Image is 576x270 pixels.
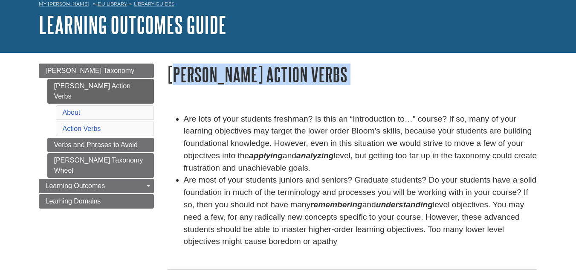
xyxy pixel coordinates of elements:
a: [PERSON_NAME] Taxonomy Wheel [47,153,154,178]
span: Learning Outcomes [46,182,105,189]
div: Guide Page Menu [39,64,154,209]
a: My [PERSON_NAME] [39,0,89,8]
a: [PERSON_NAME] Action Verbs [47,79,154,104]
em: remembering [310,200,362,209]
strong: analyzing [296,151,333,160]
strong: applying [249,151,283,160]
a: Learning Outcomes Guide [39,12,226,38]
a: Learning Domains [39,194,154,209]
a: DU Library [98,1,127,7]
h1: [PERSON_NAME] Action Verbs [167,64,538,85]
span: [PERSON_NAME] Taxonomy [46,67,135,74]
em: understanding [376,200,433,209]
a: [PERSON_NAME] Taxonomy [39,64,154,78]
a: About [63,109,81,116]
a: Library Guides [134,1,174,7]
a: Verbs and Phrases to Avoid [47,138,154,152]
li: Are most of your students juniors and seniors? Graduate students? Do your students have a solid f... [184,174,538,248]
span: Learning Domains [46,197,101,205]
a: Action Verbs [63,125,101,132]
a: Learning Outcomes [39,179,154,193]
li: Are lots of your students freshman? Is this an “Introduction to…” course? If so, many of your lea... [184,113,538,174]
